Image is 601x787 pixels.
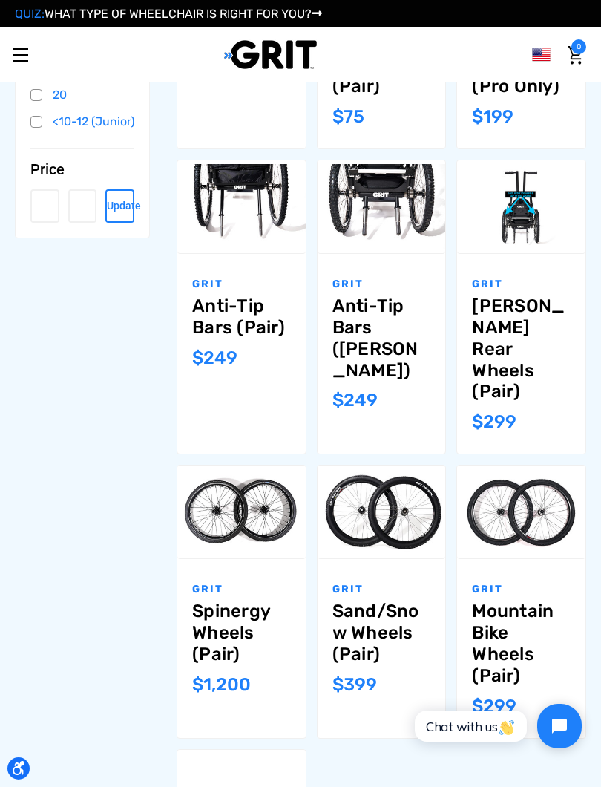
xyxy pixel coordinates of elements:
span: $249 [192,347,237,368]
img: Mountain Bike Wheels (Pair) [457,469,585,555]
a: Looks like you've opted out of email communication. Click here to get an email and opt back in. [4,47,223,88]
a: 20 [30,84,134,106]
span: Toggle menu [13,54,28,56]
span: $249 [332,390,378,411]
a: GRIT Jr. Rear Wheels (Pair),$299.00 [472,295,571,402]
a: Anti-Tip Bars (GRIT Jr.),$249.00 [332,295,431,381]
img: GRIT Sand and Snow Wheels: pair of wider wheels for easier riding over loose terrain in GRIT Free... [318,469,446,555]
a: GRIT Jr. Rear Wheels (Pair),$299.00 [457,160,585,253]
a: Anti-Tip Bars (Pair),$249.00 [192,295,291,339]
span: $15 [192,64,223,85]
p: GRIT [192,581,291,597]
span: $299 [472,411,516,432]
img: GRIT Anti-Tip Bars GRIT Junior: anti-tip balance sticks pair installed at rear of off road wheelc... [318,164,446,249]
a: QUIZ:WHAT TYPE OF WHEELCHAIR IS RIGHT FOR YOU? [15,7,322,21]
a: Sand/Snow Wheels (Pair),$399.00 [332,601,431,664]
img: us.png [532,45,551,64]
img: GRIT All-Terrain Wheelchair and Mobility Equipment [224,39,317,70]
input: Max. [68,189,97,223]
a: Cart with 0 items [564,39,586,71]
span: Price [30,160,65,178]
p: GRIT [332,276,431,292]
span: QUIZ: [15,7,45,21]
a: Mountain Bike Wheels (Pair),$299.00 [472,601,571,686]
span: $75 [332,106,364,127]
a: Anti-Tip Bars (Pair),$249.00 [177,160,306,253]
img: GRIT Jr. Rear Wheels (Pair) [457,164,585,249]
a: Spinergy Wheels (Pair),$1,200.00 [177,466,306,558]
a: Anti-Tip Bars (GRIT Jr.),$249.00 [318,160,446,253]
span: $199 [472,106,513,127]
span: 0 [571,39,586,54]
button: Price [30,160,134,178]
button: Update [105,189,134,223]
a: Mountain Bike Wheels (Pair),$299.00 [457,466,585,558]
p: GRIT [332,581,431,597]
p: GRIT [472,276,571,292]
a: Spinergy Wheels (Pair),$1,200.00 [192,601,291,664]
span: $399 [332,674,377,695]
p: GRIT [472,581,571,597]
a: Sand/Snow Wheels (Pair),$399.00 [318,466,446,558]
img: Cart [568,46,582,65]
a: <10-12 (Junior) [30,111,134,133]
input: Min. [30,189,59,223]
span: $1,200 [192,674,251,695]
p: GRIT [192,276,291,292]
img: GRIT Spinergy Wheels: two Spinergy bike wheels for all-terrain wheelchair use [177,469,306,555]
img: GRIT Anti-Tip Bars: back of GRIT Freedom Chair with anti-tip balance sticks pair installed at rea... [177,164,306,249]
iframe: Tidio Chat [398,691,594,761]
